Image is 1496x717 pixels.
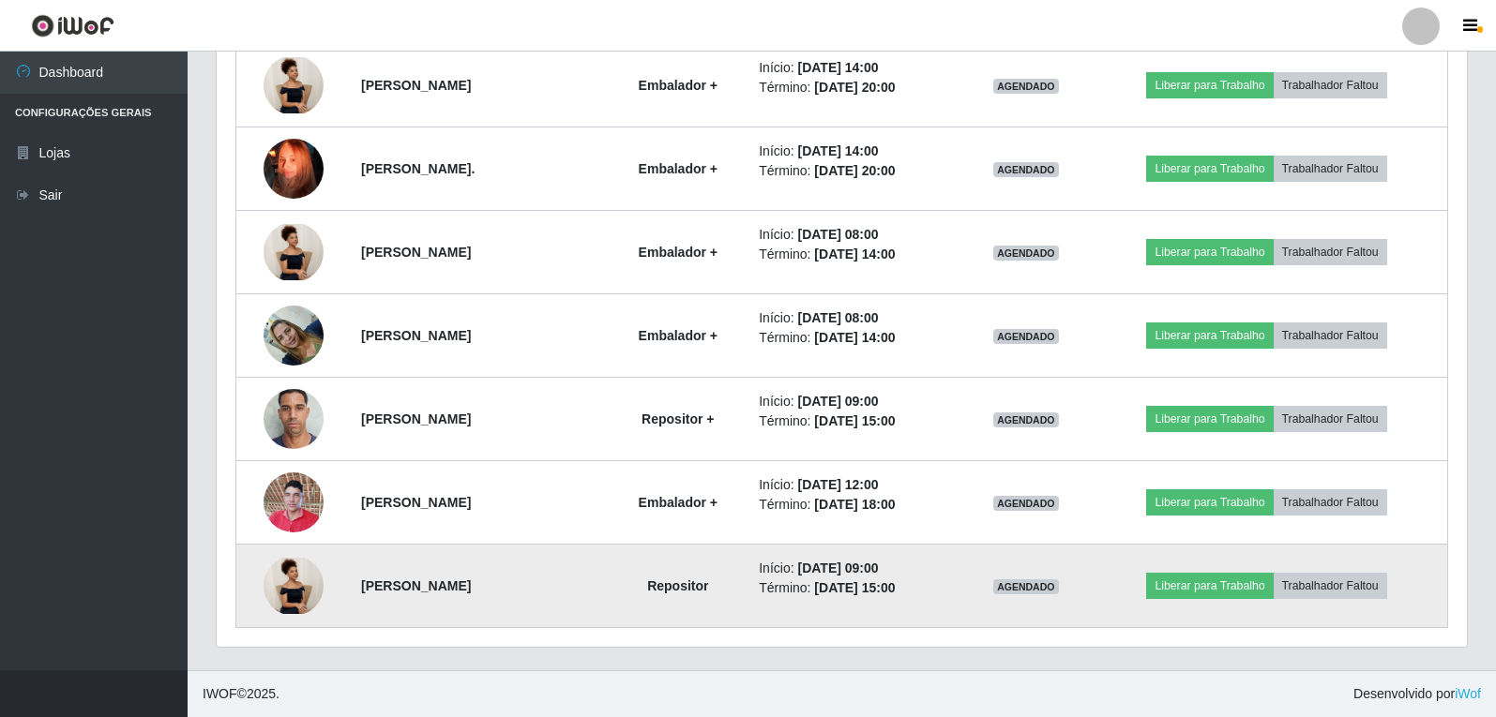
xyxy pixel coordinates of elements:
strong: [PERSON_NAME]. [361,161,475,176]
span: AGENDADO [993,246,1059,261]
button: Liberar para Trabalho [1146,322,1273,349]
time: [DATE] 12:00 [797,477,878,492]
strong: Embalador + [639,161,718,176]
time: [DATE] 15:00 [814,580,895,595]
img: 1757527899445.jpeg [264,115,324,222]
strong: [PERSON_NAME] [361,78,471,93]
time: [DATE] 09:00 [797,560,878,575]
button: Liberar para Trabalho [1146,239,1273,265]
span: Desenvolvido por [1353,684,1481,704]
time: [DATE] 20:00 [814,80,895,95]
strong: Embalador + [639,328,718,343]
button: Liberar para Trabalho [1146,72,1273,98]
li: Início: [759,58,954,78]
strong: [PERSON_NAME] [361,328,471,343]
img: 1757454184631.jpeg [264,57,324,112]
time: [DATE] 14:00 [797,60,878,75]
strong: [PERSON_NAME] [361,495,471,510]
button: Trabalhador Faltou [1274,72,1387,98]
button: Liberar para Trabalho [1146,156,1273,182]
button: Liberar para Trabalho [1146,406,1273,432]
time: [DATE] 14:00 [814,330,895,345]
li: Término: [759,411,954,431]
time: [DATE] 09:00 [797,394,878,409]
li: Término: [759,245,954,264]
time: [DATE] 14:00 [797,143,878,158]
time: [DATE] 15:00 [814,413,895,428]
time: [DATE] 18:00 [814,497,895,512]
strong: [PERSON_NAME] [361,245,471,260]
strong: Embalador + [639,245,718,260]
li: Início: [759,475,954,495]
img: 1757454184631.jpeg [264,224,324,279]
li: Término: [759,328,954,348]
span: AGENDADO [993,329,1059,344]
li: Término: [759,578,954,598]
time: [DATE] 08:00 [797,227,878,242]
button: Trabalhador Faltou [1274,573,1387,599]
strong: Embalador + [639,495,718,510]
span: AGENDADO [993,79,1059,94]
span: IWOF [203,686,237,701]
span: AGENDADO [993,412,1059,427]
li: Término: [759,78,954,97]
li: Término: [759,161,954,181]
img: 1757951720954.jpeg [264,295,324,375]
button: Trabalhador Faltou [1274,239,1387,265]
li: Início: [759,559,954,578]
button: Liberar para Trabalho [1146,489,1273,515]
img: 1757358194836.jpeg [264,462,324,542]
strong: Repositor [647,578,708,593]
strong: Embalador + [639,78,718,93]
time: [DATE] 08:00 [797,310,878,325]
li: Término: [759,495,954,515]
span: © 2025 . [203,684,280,704]
button: Trabalhador Faltou [1274,489,1387,515]
li: Início: [759,308,954,328]
button: Trabalhador Faltou [1274,406,1387,432]
li: Início: [759,392,954,411]
img: CoreUI Logo [31,14,114,37]
strong: Repositor + [642,411,714,426]
time: [DATE] 14:00 [814,246,895,261]
a: iWof [1455,686,1481,701]
span: AGENDADO [993,579,1059,594]
button: Liberar para Trabalho [1146,573,1273,599]
time: [DATE] 20:00 [814,163,895,178]
strong: [PERSON_NAME] [361,411,471,426]
img: 1757454184631.jpeg [264,558,324,613]
li: Início: [759,142,954,161]
img: 1698511606496.jpeg [264,379,324,458]
button: Trabalhador Faltou [1274,156,1387,182]
span: AGENDADO [993,496,1059,511]
li: Início: [759,225,954,245]
button: Trabalhador Faltou [1274,322,1387,349]
strong: [PERSON_NAME] [361,578,471,593]
span: AGENDADO [993,162,1059,177]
